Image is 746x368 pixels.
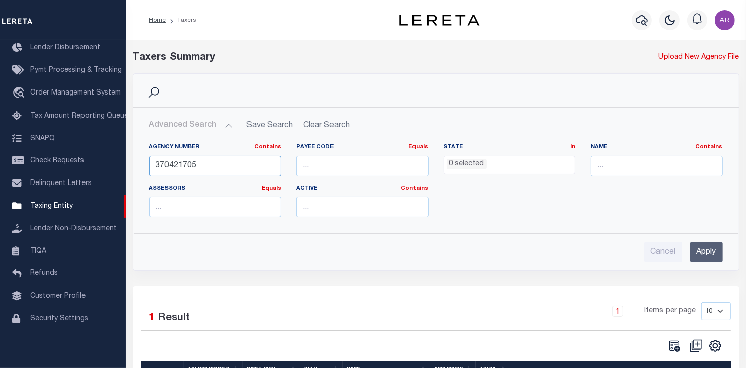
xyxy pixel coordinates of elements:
[296,185,429,193] label: Active
[30,135,55,142] span: SNAPQ
[149,156,282,176] input: ...
[30,315,88,322] span: Security Settings
[612,306,623,317] a: 1
[158,310,190,326] label: Result
[591,143,723,152] label: Name
[696,144,723,150] a: Contains
[149,143,282,152] label: Agency Number
[30,203,73,210] span: Taxing Entity
[149,197,282,217] input: ...
[645,306,696,317] span: Items per page
[133,50,584,65] div: Taxers Summary
[30,225,117,232] span: Lender Non-Disbursement
[690,242,723,262] input: Apply
[149,116,233,135] button: Advanced Search
[30,44,100,51] span: Lender Disbursement
[659,52,739,63] a: Upload New Agency File
[444,143,576,152] label: State
[149,185,282,193] label: Assessors
[30,67,122,74] span: Pymt Processing & Tracking
[12,87,28,100] i: travel_explore
[149,313,155,323] span: 1
[447,159,487,170] li: 0 selected
[296,143,429,152] label: Payee Code
[399,15,480,26] img: logo-dark.svg
[570,144,575,150] a: In
[30,247,46,254] span: TIQA
[644,242,682,262] input: Cancel
[149,17,166,23] a: Home
[296,156,429,176] input: ...
[591,156,723,176] input: ...
[30,270,58,277] span: Refunds
[401,186,429,191] a: Contains
[409,144,429,150] a: Equals
[30,113,128,120] span: Tax Amount Reporting Queue
[296,197,429,217] input: ...
[30,157,84,164] span: Check Requests
[166,16,196,25] li: Taxers
[30,180,92,187] span: Delinquent Letters
[715,10,735,30] img: svg+xml;base64,PHN2ZyB4bWxucz0iaHR0cDovL3d3dy53My5vcmcvMjAwMC9zdmciIHBvaW50ZXItZXZlbnRzPSJub25lIi...
[30,293,86,300] span: Customer Profile
[262,186,281,191] a: Equals
[30,89,121,97] span: Order Management System
[254,144,281,150] a: Contains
